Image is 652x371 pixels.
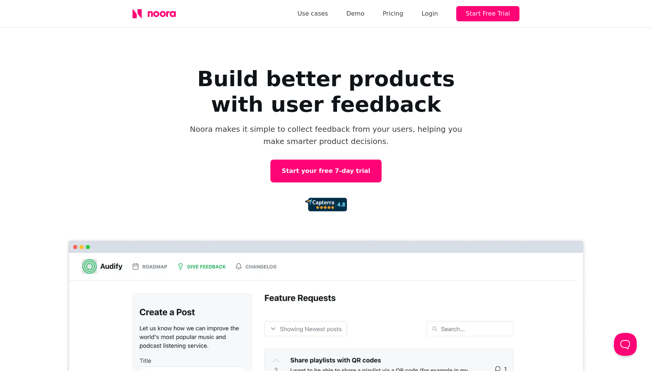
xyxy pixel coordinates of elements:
[305,198,347,211] img: 92d72d4f0927c2c8b0462b8c7b01ca97.png
[383,8,403,19] a: Pricing
[346,8,364,19] a: Demo
[189,123,463,147] p: Noora makes it simple to collect feedback from your users, helping you make smarter product decis...
[422,8,438,19] div: Login
[614,333,637,356] iframe: Help Scout Beacon - Open
[297,8,328,19] a: Use cases
[174,66,478,117] h1: Build better products with user feedback
[456,6,519,21] button: Start Free Trial
[270,160,382,182] a: Start your free 7-day trial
